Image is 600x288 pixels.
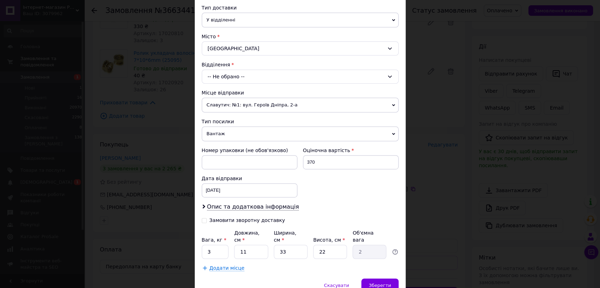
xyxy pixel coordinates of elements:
[202,70,399,84] div: -- Не обрано --
[369,283,391,288] span: Зберегти
[209,217,285,223] div: Замовити зворотну доставку
[274,230,296,243] label: Ширина, см
[202,33,399,40] div: Місто
[234,230,259,243] label: Довжина, см
[202,175,297,182] div: Дата відправки
[202,237,226,243] label: Вага, кг
[202,41,399,55] div: [GEOGRAPHIC_DATA]
[202,61,399,68] div: Відділення
[202,98,399,112] span: Славутич: №1: вул. Героїв Дніпра, 2-а
[303,147,399,154] div: Оціночна вартість
[202,126,399,141] span: Вантаж
[202,147,297,154] div: Номер упаковки (не обов'язково)
[202,5,237,11] span: Тип доставки
[324,283,349,288] span: Скасувати
[202,119,234,124] span: Тип посилки
[202,90,244,96] span: Місце відправки
[209,265,245,271] span: Додати місце
[313,237,345,243] label: Висота, см
[353,229,386,243] div: Об'ємна вага
[202,13,399,27] span: У відділенні
[207,203,299,210] span: Опис та додаткова інформація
